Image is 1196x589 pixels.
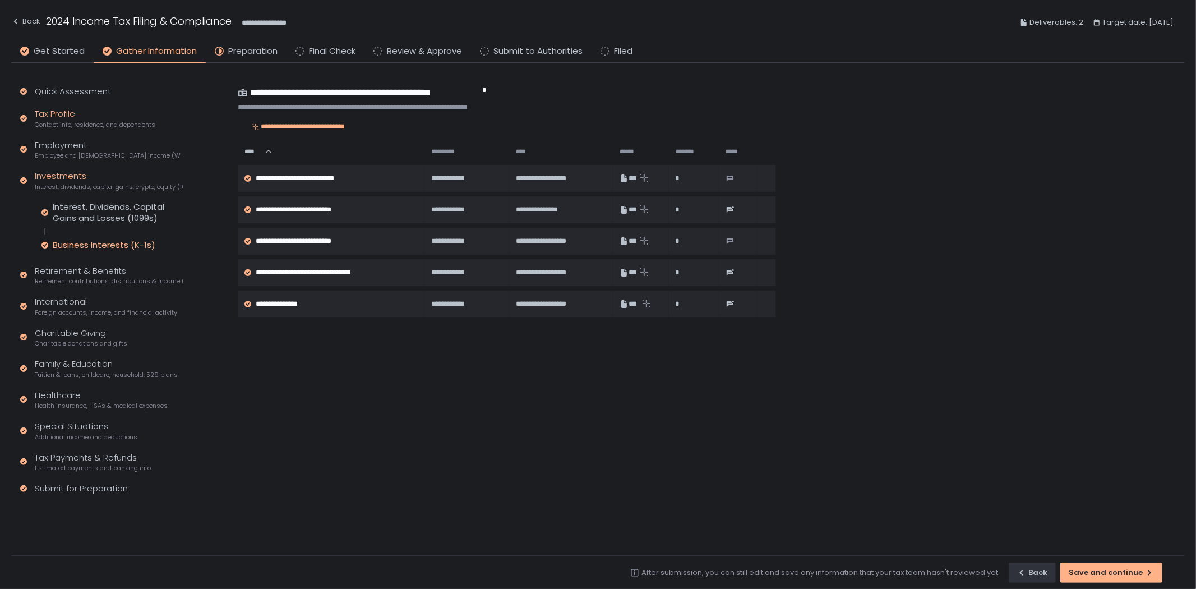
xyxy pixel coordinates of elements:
[1029,16,1083,29] span: Deliverables: 2
[34,45,85,58] span: Get Started
[35,464,151,472] span: Estimated payments and banking info
[35,452,151,473] div: Tax Payments & Refunds
[53,201,183,224] div: Interest, Dividends, Capital Gains and Losses (1099s)
[35,339,127,348] span: Charitable donations and gifts
[387,45,462,58] span: Review & Approve
[35,309,177,317] span: Foreign accounts, income, and financial activity
[35,265,183,286] div: Retirement & Benefits
[1102,16,1174,29] span: Target date: [DATE]
[116,45,197,58] span: Gather Information
[35,277,183,286] span: Retirement contributions, distributions & income (1099-R, 5498)
[11,13,40,32] button: Back
[46,13,232,29] h1: 2024 Income Tax Filing & Compliance
[35,433,137,441] span: Additional income and deductions
[641,568,1000,578] div: After submission, you can still edit and save any information that your tax team hasn't reviewed ...
[1009,563,1056,583] button: Back
[35,389,168,411] div: Healthcare
[53,240,155,251] div: Business Interests (K-1s)
[35,121,155,129] span: Contact info, residence, and dependents
[35,358,178,379] div: Family & Education
[35,151,183,160] span: Employee and [DEMOGRAPHIC_DATA] income (W-2s)
[1060,563,1162,583] button: Save and continue
[35,139,183,160] div: Employment
[35,327,127,348] div: Charitable Giving
[35,170,183,191] div: Investments
[1017,568,1047,578] div: Back
[228,45,278,58] span: Preparation
[1069,568,1154,578] div: Save and continue
[309,45,355,58] span: Final Check
[35,420,137,441] div: Special Situations
[614,45,632,58] span: Filed
[35,402,168,410] span: Health insurance, HSAs & medical expenses
[35,371,178,379] span: Tuition & loans, childcare, household, 529 plans
[35,482,128,495] div: Submit for Preparation
[35,183,183,191] span: Interest, dividends, capital gains, crypto, equity (1099s, K-1s)
[493,45,583,58] span: Submit to Authorities
[11,15,40,28] div: Back
[35,108,155,129] div: Tax Profile
[35,296,177,317] div: International
[35,85,111,98] div: Quick Assessment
